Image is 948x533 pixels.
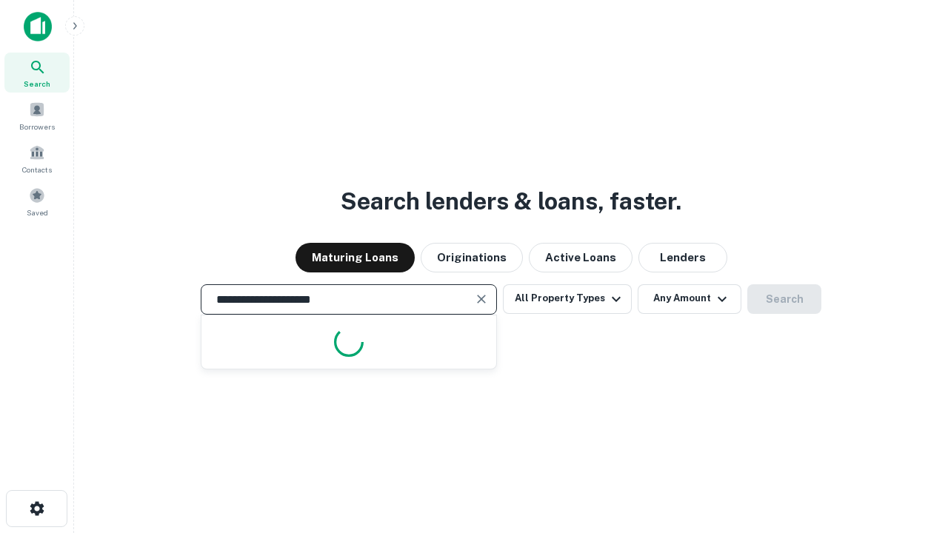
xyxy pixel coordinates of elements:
[341,184,681,219] h3: Search lenders & loans, faster.
[24,12,52,41] img: capitalize-icon.png
[4,138,70,178] a: Contacts
[471,289,492,309] button: Clear
[529,243,632,272] button: Active Loans
[27,207,48,218] span: Saved
[4,181,70,221] a: Saved
[421,243,523,272] button: Originations
[19,121,55,133] span: Borrowers
[22,164,52,175] span: Contacts
[638,243,727,272] button: Lenders
[4,95,70,135] a: Borrowers
[4,53,70,93] a: Search
[24,78,50,90] span: Search
[638,284,741,314] button: Any Amount
[296,243,415,272] button: Maturing Loans
[874,367,948,438] iframe: Chat Widget
[503,284,632,314] button: All Property Types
